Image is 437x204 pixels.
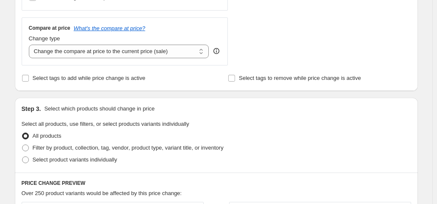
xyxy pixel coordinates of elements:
[44,105,154,113] p: Select which products should change in price
[212,47,221,55] div: help
[33,133,62,139] span: All products
[29,25,70,31] h3: Compare at price
[22,121,189,127] span: Select all products, use filters, or select products variants individually
[239,75,361,81] span: Select tags to remove while price change is active
[33,75,146,81] span: Select tags to add while price change is active
[33,156,117,163] span: Select product variants individually
[29,35,60,42] span: Change type
[22,105,41,113] h2: Step 3.
[33,144,224,151] span: Filter by product, collection, tag, vendor, product type, variant title, or inventory
[74,25,146,31] button: What's the compare at price?
[22,180,411,187] h6: PRICE CHANGE PREVIEW
[22,190,182,196] span: Over 250 product variants would be affected by this price change:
